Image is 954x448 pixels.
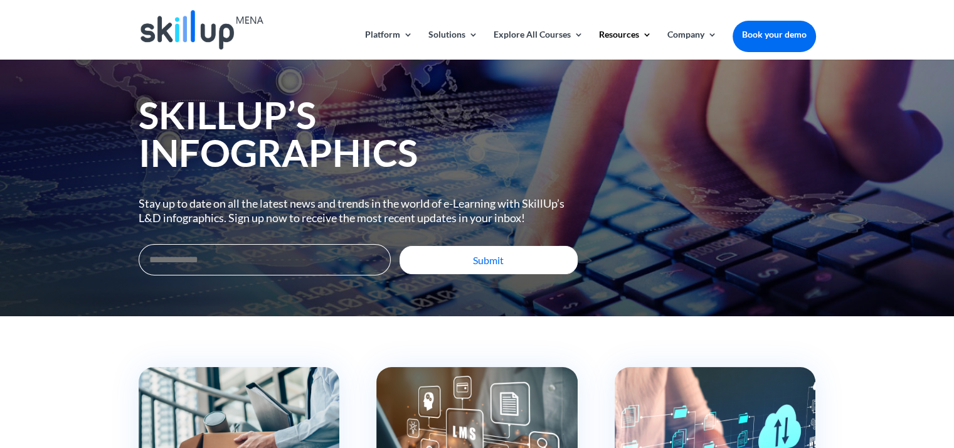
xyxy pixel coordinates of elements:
[428,30,478,60] a: Solutions
[667,30,717,60] a: Company
[745,312,954,448] iframe: Chat Widget
[494,30,583,60] a: Explore All Courses
[139,96,578,178] h1: SkillUp’s Infographics
[599,30,652,60] a: Resources
[473,254,504,266] span: Submit
[365,30,413,60] a: Platform
[140,10,263,50] img: Skillup Mena
[400,246,578,274] button: Submit
[733,21,816,48] a: Book your demo
[139,196,578,226] p: Stay up to date on all the latest news and trends in the world of e-Learning with SkillUp’s L&D i...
